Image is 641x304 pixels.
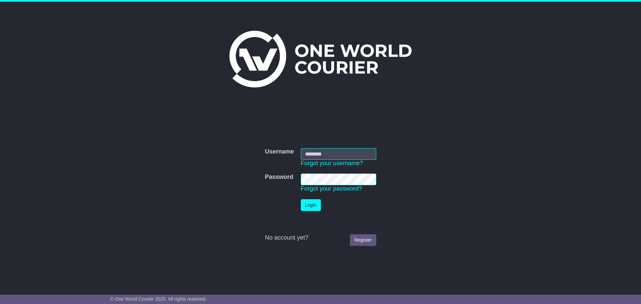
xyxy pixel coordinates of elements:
img: One World [229,31,412,87]
label: Username [265,148,294,156]
div: No account yet? [265,234,376,242]
label: Password [265,174,293,181]
span: © One World Courier 2025. All rights reserved. [110,296,207,302]
a: Forgot your password? [301,185,362,192]
button: Login [301,199,321,211]
a: Forgot your username? [301,160,363,167]
a: Register [350,234,376,246]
